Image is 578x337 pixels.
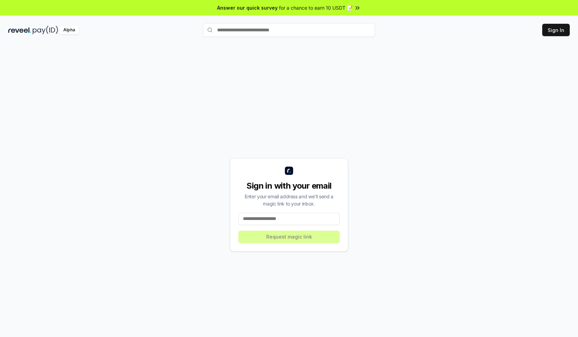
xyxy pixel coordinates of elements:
[60,26,79,34] div: Alpha
[285,167,293,175] img: logo_small
[542,24,570,36] button: Sign In
[238,180,340,191] div: Sign in with your email
[33,26,58,34] img: pay_id
[217,4,278,11] span: Answer our quick survey
[238,193,340,207] div: Enter your email address and we’ll send a magic link to your inbox.
[8,26,31,34] img: reveel_dark
[279,4,353,11] span: for a chance to earn 10 USDT 📝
